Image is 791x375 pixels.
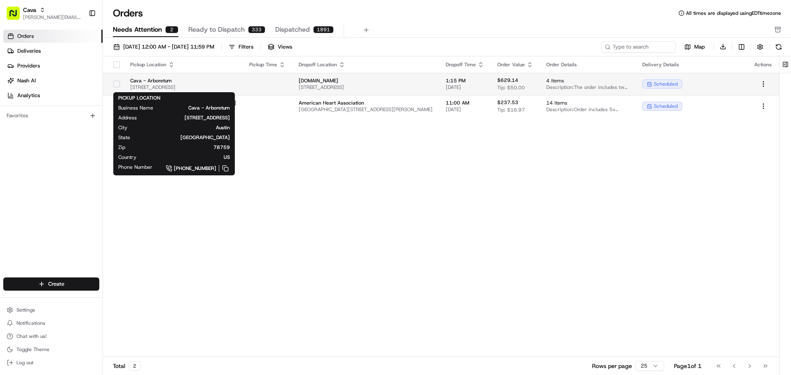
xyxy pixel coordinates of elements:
[16,333,47,340] span: Chat with us!
[8,120,15,127] div: 📗
[16,320,45,326] span: Notifications
[28,79,135,87] div: Start new chat
[3,74,103,87] a: Nash AI
[313,26,334,33] div: 1891
[16,119,63,128] span: Knowledge Base
[546,106,629,113] span: Description: Order includes 5x CHICKEN + RICE, 5x GRILLED CHICKEN + VEGETABLES, 2x FALAFEL CRUNCH...
[654,103,678,109] span: scheduled
[3,44,103,58] a: Deliveries
[3,89,103,102] a: Analytics
[17,33,34,40] span: Orders
[278,43,292,51] span: Views
[497,107,525,113] span: Tip: $16.97
[17,47,41,55] span: Deliveries
[110,41,218,53] button: [DATE] 12:00 AM - [DATE] 11:59 PM
[546,61,629,68] div: Order Details
[3,304,99,316] button: Settings
[129,361,141,370] div: 2
[8,79,23,93] img: 1736555255976-a54dd68f-1ca7-489b-9aae-adbdc363a1c4
[130,84,236,91] span: [STREET_ADDRESS]
[546,84,629,91] span: Description: The order includes two Group Bowl Bars with grilled chicken, saffron basmati rice, s...
[48,280,64,288] span: Create
[3,30,103,43] a: Orders
[3,277,99,291] button: Create
[674,362,702,370] div: Page 1 of 1
[21,53,136,62] input: Clear
[165,26,178,33] div: 2
[123,43,214,51] span: [DATE] 12:00 AM - [DATE] 11:59 PM
[497,84,525,91] span: Tip: $50.00
[118,105,153,111] span: Business Name
[23,6,36,14] button: Cava
[70,120,76,127] div: 💻
[166,164,230,173] a: [PHONE_NUMBER]
[299,84,433,91] span: [STREET_ADDRESS]
[58,139,100,146] a: Powered byPylon
[118,144,125,151] span: Zip
[601,41,676,53] input: Type to search
[188,25,245,35] span: Ready to Dispatch
[497,77,518,84] span: $629.14
[3,357,99,368] button: Log out
[654,81,678,87] span: scheduled
[28,87,104,93] div: We're available if you need us!
[78,119,132,128] span: API Documentation
[686,10,781,16] span: All times are displayed using EDT timezone
[679,42,710,52] button: Map
[299,106,433,113] span: [GEOGRAPHIC_DATA][STREET_ADDRESS][PERSON_NAME]
[150,114,230,121] span: [STREET_ADDRESS]
[166,105,230,111] span: Cava - Arboretum
[130,77,236,84] span: Cava - Arboretum
[138,144,230,151] span: 78759
[174,165,216,172] span: [PHONE_NUMBER]
[299,77,433,84] span: [DOMAIN_NAME]
[66,116,136,131] a: 💻API Documentation
[5,116,66,131] a: 📗Knowledge Base
[446,100,484,106] span: 11:00 AM
[446,61,484,68] div: Dropoff Time
[497,99,518,106] span: $237.53
[592,362,632,370] p: Rows per page
[16,346,49,353] span: Toggle Theme
[150,154,230,161] span: US
[264,41,296,53] button: Views
[8,8,25,25] img: Nash
[497,61,533,68] div: Order Value
[3,59,103,72] a: Providers
[546,100,629,106] span: 14 items
[118,114,137,121] span: Address
[225,41,257,53] button: Filters
[130,61,236,68] div: Pickup Location
[773,41,784,53] button: Refresh
[546,77,629,84] span: 4 items
[17,62,40,70] span: Providers
[239,43,253,51] div: Filters
[113,361,141,370] div: Total
[23,14,82,21] button: [PERSON_NAME][EMAIL_ADDRESS][PERSON_NAME][DOMAIN_NAME]
[16,307,35,313] span: Settings
[642,61,741,68] div: Delivery Details
[17,77,36,84] span: Nash AI
[3,109,99,122] div: Favorites
[118,154,136,161] span: Country
[16,359,33,366] span: Log out
[8,33,150,46] p: Welcome 👋
[113,7,143,20] h1: Orders
[694,43,705,51] span: Map
[118,134,130,141] span: State
[118,124,127,131] span: City
[446,106,484,113] span: [DATE]
[3,344,99,355] button: Toggle Theme
[446,84,484,91] span: [DATE]
[3,331,99,342] button: Chat with us!
[143,134,230,141] span: [GEOGRAPHIC_DATA]
[118,164,152,170] span: Phone Number
[3,317,99,329] button: Notifications
[248,26,265,33] div: 333
[446,77,484,84] span: 1:15 PM
[118,95,160,101] span: PICKUP LOCATION
[275,25,310,35] span: Dispatched
[113,25,162,35] span: Needs Attention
